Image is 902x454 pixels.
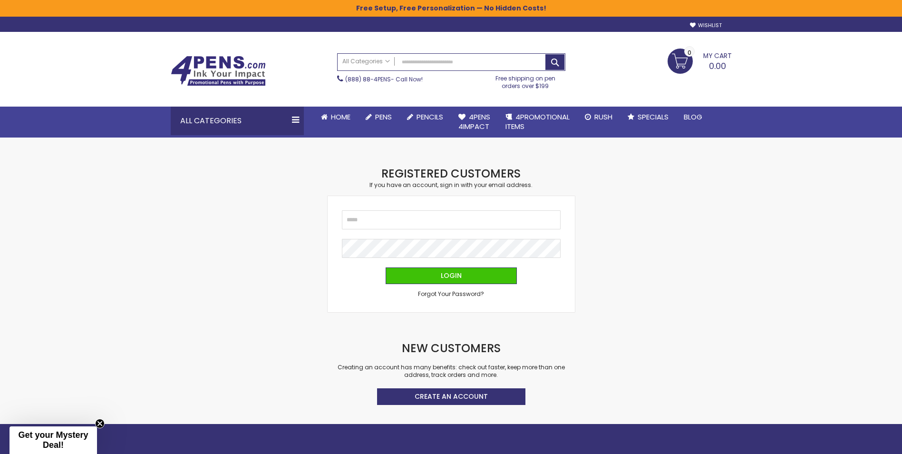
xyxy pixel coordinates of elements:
span: All Categories [342,58,390,65]
a: 4PROMOTIONALITEMS [498,107,577,138]
iframe: Google Customer Reviews [824,428,902,454]
span: Login [441,271,462,280]
span: Get your Mystery Deal! [18,430,88,450]
a: Create an Account [377,388,525,405]
span: 0 [688,48,691,57]
span: - Call Now! [345,75,423,83]
a: 0.00 0 [668,49,732,72]
div: Free shipping on pen orders over $199 [485,71,565,90]
span: 0.00 [709,60,726,72]
a: 4Pens4impact [451,107,498,138]
span: Blog [684,112,702,122]
a: Forgot Your Password? [418,290,484,298]
span: Create an Account [415,392,488,401]
span: Rush [594,112,612,122]
a: Wishlist [690,22,722,29]
span: Specials [638,112,669,122]
strong: New Customers [402,340,501,356]
a: Blog [676,107,710,128]
button: Close teaser [95,419,105,428]
img: 4Pens Custom Pens and Promotional Products [171,56,266,86]
span: Pens [375,112,392,122]
span: 4PROMOTIONAL ITEMS [505,112,570,131]
span: Pencils [417,112,443,122]
div: If you have an account, sign in with your email address. [328,181,575,189]
a: Pencils [399,107,451,128]
strong: Registered Customers [381,166,521,181]
a: Specials [620,107,676,128]
div: Get your Mystery Deal!Close teaser [10,426,97,454]
div: All Categories [171,107,304,135]
a: (888) 88-4PENS [345,75,391,83]
span: Home [331,112,350,122]
a: Rush [577,107,620,128]
a: Pens [358,107,399,128]
a: Home [313,107,358,128]
a: All Categories [338,54,395,69]
button: Login [386,267,517,284]
p: Creating an account has many benefits: check out faster, keep more than one address, track orders... [328,364,575,379]
span: 4Pens 4impact [458,112,490,131]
